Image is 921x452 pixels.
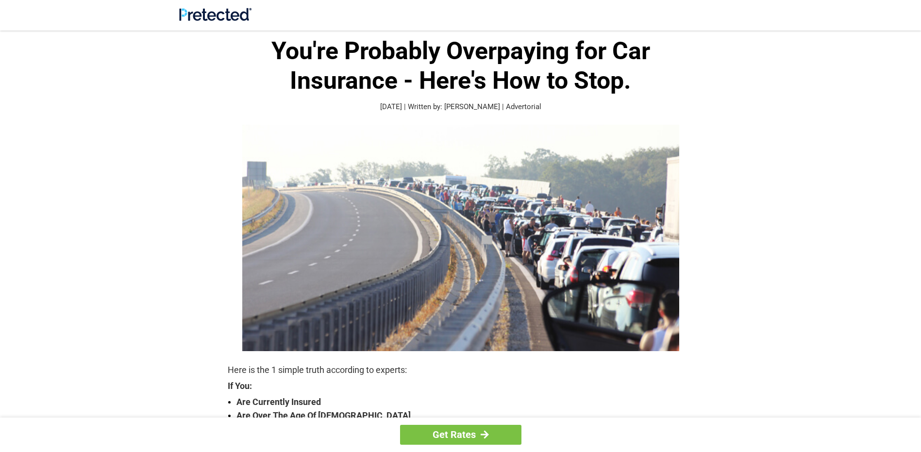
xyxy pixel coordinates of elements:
strong: Are Currently Insured [236,395,694,409]
strong: Are Over The Age Of [DEMOGRAPHIC_DATA] [236,409,694,422]
h1: You're Probably Overpaying for Car Insurance - Here's How to Stop. [228,36,694,96]
a: Get Rates [400,425,521,445]
p: [DATE] | Written by: [PERSON_NAME] | Advertorial [228,101,694,113]
strong: If You: [228,382,694,390]
p: Here is the 1 simple truth according to experts: [228,363,694,377]
img: Site Logo [179,8,251,21]
a: Site Logo [179,14,251,23]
